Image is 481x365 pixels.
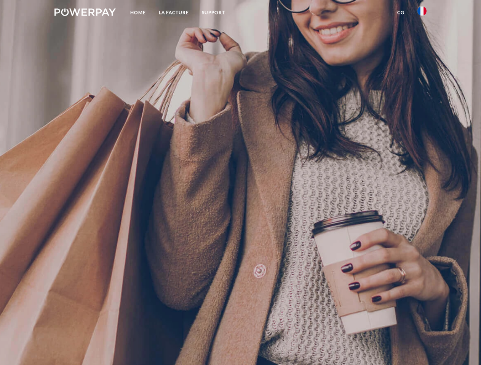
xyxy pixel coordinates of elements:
[195,6,232,19] a: Support
[124,6,152,19] a: Home
[152,6,195,19] a: LA FACTURE
[417,6,427,16] img: fr
[54,8,116,16] img: logo-powerpay-white.svg
[391,6,411,19] a: CG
